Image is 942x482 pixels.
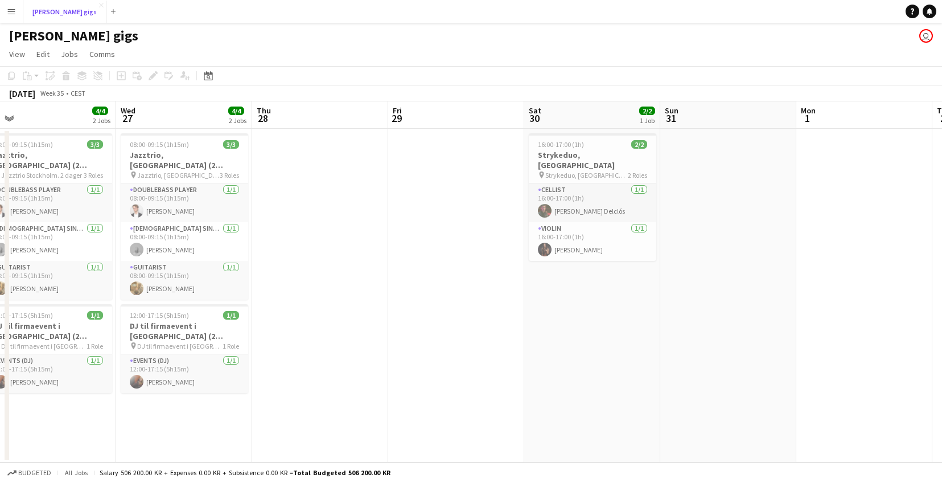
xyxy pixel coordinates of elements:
[18,469,51,477] span: Budgeted
[255,112,271,125] span: 28
[640,116,655,125] div: 1 Job
[919,29,933,43] app-user-avatar: Hedvig Christiansen
[32,47,54,62] a: Edit
[529,150,656,170] h3: Strykeduo, [GEOGRAPHIC_DATA]
[529,105,541,116] span: Sat
[799,112,816,125] span: 1
[121,321,248,341] h3: DJ til firmaevent i [GEOGRAPHIC_DATA] (2 dager)
[5,47,30,62] a: View
[121,183,248,222] app-card-role: Doublebass Player1/108:00-09:15 (1h15m)[PERSON_NAME]
[87,342,103,350] span: 1 Role
[119,112,135,125] span: 27
[121,354,248,393] app-card-role: Events (DJ)1/112:00-17:15 (5h15m)[PERSON_NAME]
[137,171,220,179] span: Jazztrio, [GEOGRAPHIC_DATA] (2 dager)
[89,49,115,59] span: Comms
[391,112,402,125] span: 29
[9,27,138,44] h1: [PERSON_NAME] gigs
[121,261,248,300] app-card-role: Guitarist1/108:00-09:15 (1h15m)[PERSON_NAME]
[229,116,246,125] div: 2 Jobs
[137,342,223,350] span: DJ til firmaevent i [GEOGRAPHIC_DATA]
[121,105,135,116] span: Wed
[121,222,248,261] app-card-role: [DEMOGRAPHIC_DATA] Singer1/108:00-09:15 (1h15m)[PERSON_NAME]
[223,342,239,350] span: 1 Role
[6,467,53,479] button: Budgeted
[228,107,244,115] span: 4/4
[220,171,239,179] span: 3 Roles
[293,468,390,477] span: Total Budgeted 506 200.00 KR
[538,140,584,149] span: 16:00-17:00 (1h)
[121,133,248,300] app-job-card: 08:00-09:15 (1h15m)3/3Jazztrio, [GEOGRAPHIC_DATA] (2 dager) Jazztrio, [GEOGRAPHIC_DATA] (2 dager)...
[85,47,120,62] a: Comms
[628,171,647,179] span: 2 Roles
[87,311,103,320] span: 1/1
[663,112,678,125] span: 31
[801,105,816,116] span: Mon
[9,88,35,99] div: [DATE]
[93,116,110,125] div: 2 Jobs
[38,89,66,97] span: Week 35
[257,105,271,116] span: Thu
[665,105,678,116] span: Sun
[545,171,628,179] span: Strykeduo, [GEOGRAPHIC_DATA]
[529,222,656,261] app-card-role: Violin1/116:00-17:00 (1h)[PERSON_NAME]
[87,140,103,149] span: 3/3
[61,49,78,59] span: Jobs
[71,89,85,97] div: CEST
[9,49,25,59] span: View
[223,311,239,320] span: 1/1
[121,304,248,393] app-job-card: 12:00-17:15 (5h15m)1/1DJ til firmaevent i [GEOGRAPHIC_DATA] (2 dager) DJ til firmaevent i [GEOGRA...
[631,140,647,149] span: 2/2
[100,468,390,477] div: Salary 506 200.00 KR + Expenses 0.00 KR + Subsistence 0.00 KR =
[121,150,248,170] h3: Jazztrio, [GEOGRAPHIC_DATA] (2 dager)
[36,49,50,59] span: Edit
[1,342,87,350] span: DJ til firmaevent i [GEOGRAPHIC_DATA]
[56,47,83,62] a: Jobs
[84,171,103,179] span: 3 Roles
[393,105,402,116] span: Fri
[529,133,656,261] app-job-card: 16:00-17:00 (1h)2/2Strykeduo, [GEOGRAPHIC_DATA] Strykeduo, [GEOGRAPHIC_DATA]2 RolesCellist1/116:0...
[529,183,656,222] app-card-role: Cellist1/116:00-17:00 (1h)[PERSON_NAME] Delclós
[527,112,541,125] span: 30
[63,468,90,477] span: All jobs
[1,171,82,179] span: Jazztrio Stockholm. 2 dager
[92,107,108,115] span: 4/4
[130,311,189,320] span: 12:00-17:15 (5h15m)
[223,140,239,149] span: 3/3
[23,1,106,23] button: [PERSON_NAME] gigs
[130,140,189,149] span: 08:00-09:15 (1h15m)
[639,107,655,115] span: 2/2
